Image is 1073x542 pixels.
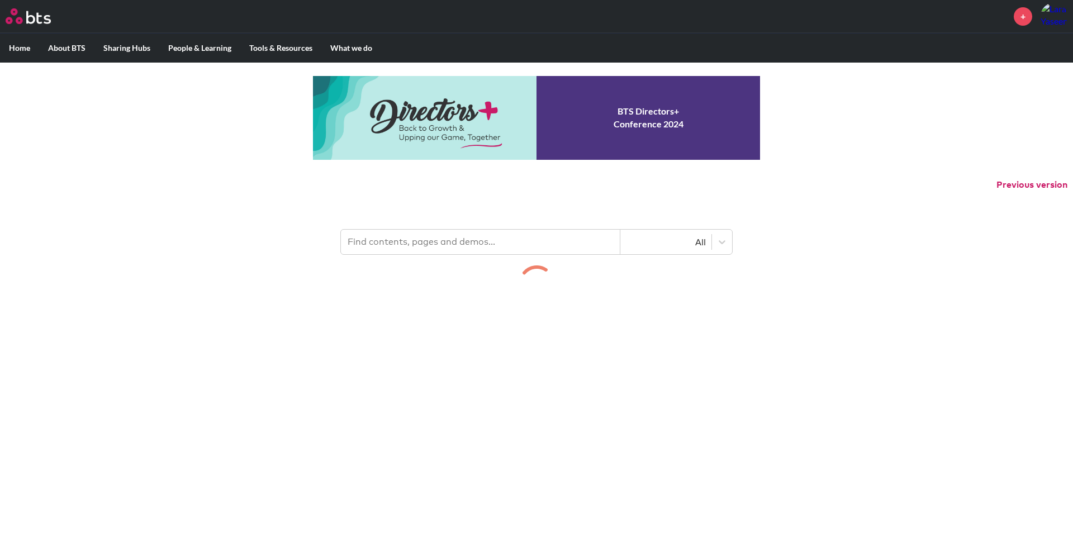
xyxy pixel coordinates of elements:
a: Go home [6,8,72,24]
label: Tools & Resources [240,34,321,63]
a: Profile [1041,3,1067,30]
label: People & Learning [159,34,240,63]
label: About BTS [39,34,94,63]
div: All [626,236,706,248]
input: Find contents, pages and demos... [341,230,620,254]
img: Lara Yaseen [1041,3,1067,30]
button: Previous version [996,179,1067,191]
a: + [1014,7,1032,26]
label: What we do [321,34,381,63]
img: BTS Logo [6,8,51,24]
a: Conference 2024 [313,76,760,160]
label: Sharing Hubs [94,34,159,63]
